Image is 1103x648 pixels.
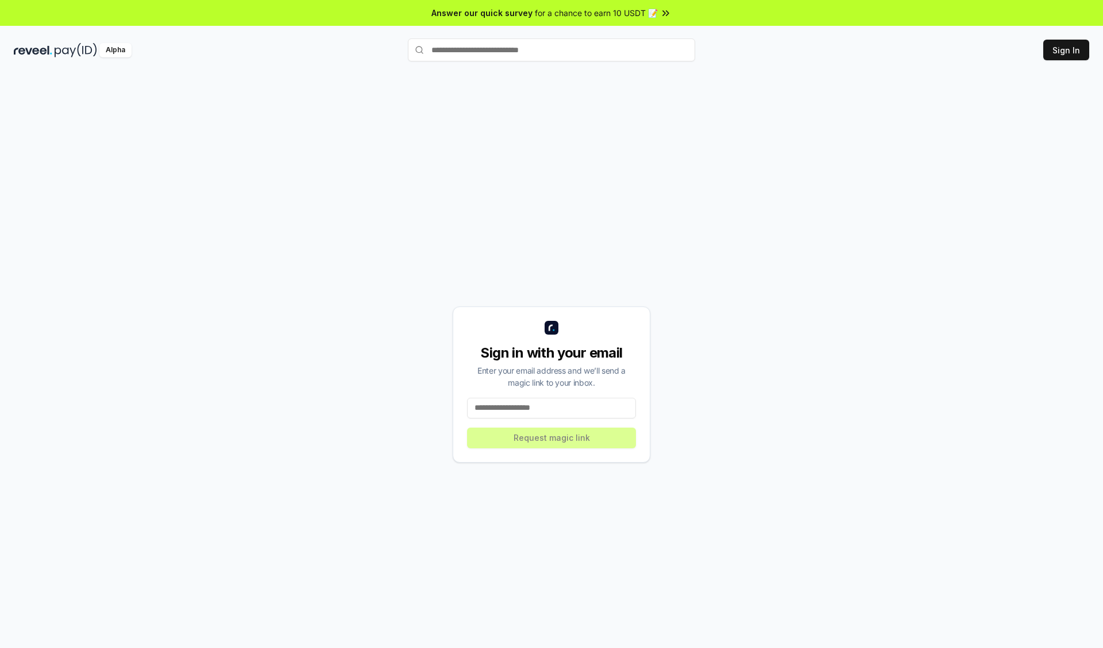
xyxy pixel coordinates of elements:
span: for a chance to earn 10 USDT 📝 [535,7,658,19]
img: pay_id [55,43,97,57]
div: Alpha [99,43,132,57]
div: Enter your email address and we’ll send a magic link to your inbox. [467,364,636,389]
button: Sign In [1043,40,1089,60]
img: reveel_dark [14,43,52,57]
img: logo_small [545,321,558,335]
div: Sign in with your email [467,344,636,362]
span: Answer our quick survey [431,7,533,19]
